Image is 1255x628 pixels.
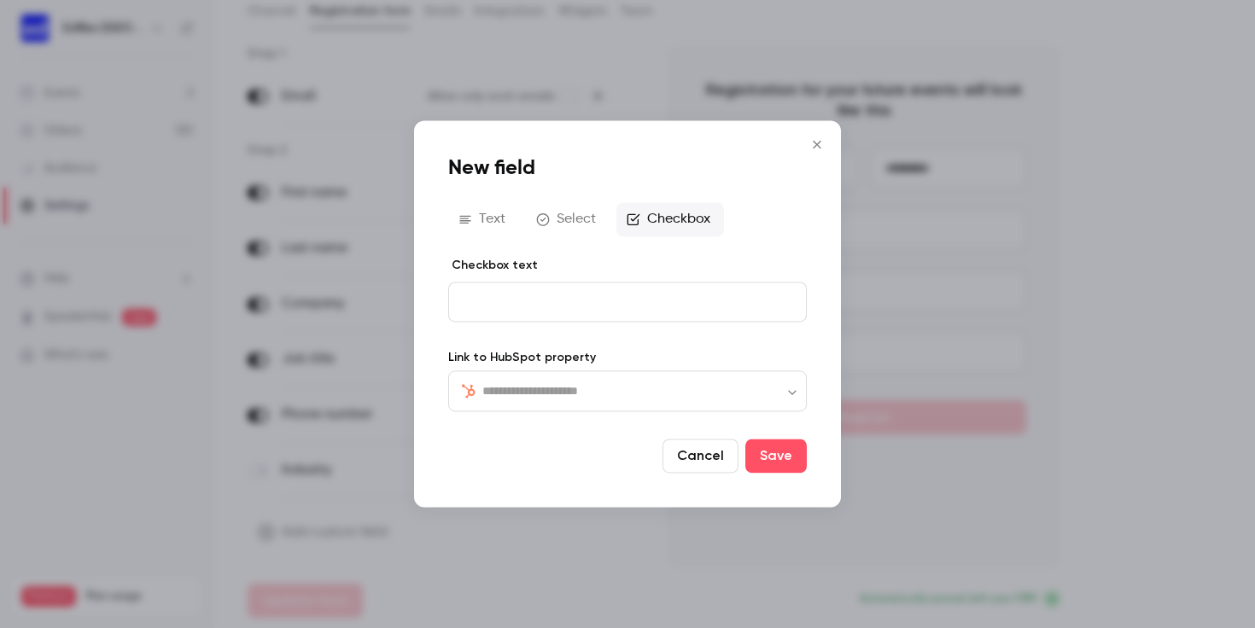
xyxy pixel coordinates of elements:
[448,154,807,182] h1: New field
[784,383,801,400] button: Open
[448,202,519,236] button: Text
[449,282,806,321] div: editor
[526,202,610,236] button: Select
[616,202,724,236] button: Checkbox
[800,127,834,161] button: Close
[663,439,738,474] button: Cancel
[448,349,807,366] label: Link to HubSpot property
[745,439,807,474] button: Save
[448,257,538,274] label: Checkbox text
